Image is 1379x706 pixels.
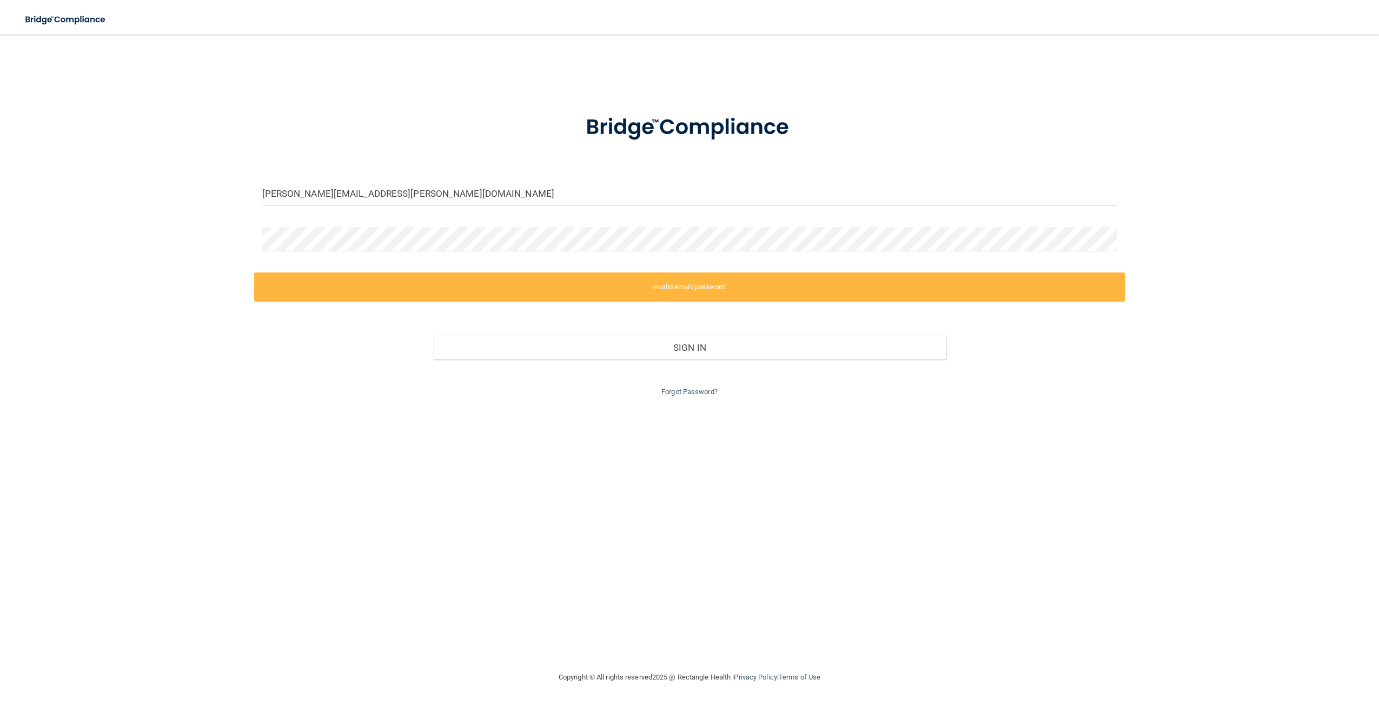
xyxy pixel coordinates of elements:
[262,182,1117,206] input: Email
[563,99,816,156] img: bridge_compliance_login_screen.278c3ca4.svg
[779,673,820,681] a: Terms of Use
[1192,629,1366,672] iframe: Drift Widget Chat Controller
[254,272,1125,302] label: Invalid email/password.
[661,388,718,396] a: Forgot Password?
[734,673,777,681] a: Privacy Policy
[16,9,116,31] img: bridge_compliance_login_screen.278c3ca4.svg
[433,336,946,359] button: Sign In
[492,660,887,695] div: Copyright © All rights reserved 2025 @ Rectangle Health | |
